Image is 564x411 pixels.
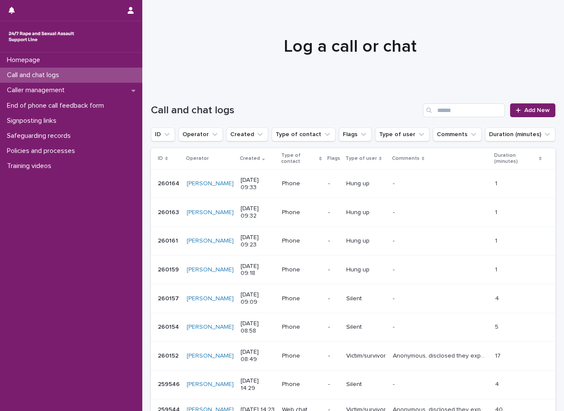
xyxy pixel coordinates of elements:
[510,103,555,117] a: Add New
[241,291,275,306] p: [DATE] 09:09
[282,295,321,302] p: Phone
[328,381,339,388] p: -
[3,56,47,64] p: Homepage
[328,295,339,302] p: -
[346,209,386,216] p: Hung up
[3,102,111,110] p: End of phone call feedback form
[3,132,78,140] p: Safeguarding records
[433,128,482,141] button: Comments
[328,266,339,274] p: -
[393,293,396,302] p: -
[282,209,321,216] p: Phone
[328,352,339,360] p: -
[151,169,555,198] tr: 260164260164 [PERSON_NAME] [DATE] 09:33Phone-Hung up-- 11
[187,209,234,216] a: [PERSON_NAME]
[327,154,340,163] p: Flags
[393,379,396,388] p: -
[151,128,175,141] button: ID
[158,154,163,163] p: ID
[151,370,555,399] tr: 259546259546 [PERSON_NAME] [DATE] 14:29Phone-Silent-- 44
[346,295,386,302] p: Silent
[179,128,223,141] button: Operator
[393,351,490,360] p: Anonymous, disclosed they experienced S.V by dad when they were 5. Visitor explored feelings arou...
[3,117,63,125] p: Signposting links
[158,293,181,302] p: 260157
[7,28,76,45] img: rhQMoQhaT3yELyF149Cw
[151,342,555,371] tr: 260152260152 [PERSON_NAME] [DATE] 08:49Phone-Victim/survivorAnonymous, disclosed they experienced...
[495,351,502,360] p: 17
[3,86,72,94] p: Caller management
[495,236,499,245] p: 1
[241,263,275,277] p: [DATE] 09:18
[524,107,550,113] span: Add New
[393,207,396,216] p: -
[158,236,180,245] p: 260161
[345,154,377,163] p: Type of user
[393,322,396,331] p: -
[375,128,429,141] button: Type of user
[241,205,275,220] p: [DATE] 09:32
[485,128,555,141] button: Duration (minutes)
[187,324,234,331] a: [PERSON_NAME]
[423,103,505,117] input: Search
[151,255,555,284] tr: 260159260159 [PERSON_NAME] [DATE] 09:18Phone-Hung up-- 11
[3,162,58,170] p: Training videos
[282,180,321,187] p: Phone
[346,266,386,274] p: Hung up
[339,128,372,141] button: Flags
[240,154,260,163] p: Created
[158,322,181,331] p: 260154
[346,237,386,245] p: Hung up
[272,128,335,141] button: Type of contact
[158,351,180,360] p: 260152
[494,151,537,167] p: Duration (minutes)
[187,237,234,245] a: [PERSON_NAME]
[158,379,182,388] p: 259546
[187,381,234,388] a: [PERSON_NAME]
[241,320,275,335] p: [DATE] 08:58
[328,180,339,187] p: -
[282,381,321,388] p: Phone
[282,237,321,245] p: Phone
[151,227,555,255] tr: 260161260161 [PERSON_NAME] [DATE] 09:23Phone-Hung up-- 11
[495,207,499,216] p: 1
[282,352,321,360] p: Phone
[328,324,339,331] p: -
[241,349,275,363] p: [DATE] 08:49
[241,377,275,392] p: [DATE] 14:29
[3,147,82,155] p: Policies and processes
[495,379,501,388] p: 4
[495,322,500,331] p: 5
[3,71,66,79] p: Call and chat logs
[241,177,275,191] p: [DATE] 09:33
[281,151,317,167] p: Type of contact
[346,180,386,187] p: Hung up
[393,178,396,187] p: -
[187,266,234,274] a: [PERSON_NAME]
[346,381,386,388] p: Silent
[158,178,181,187] p: 260164
[151,284,555,313] tr: 260157260157 [PERSON_NAME] [DATE] 09:09Phone-Silent-- 44
[241,234,275,249] p: [DATE] 09:23
[151,104,420,117] h1: Call and chat logs
[151,36,549,57] h1: Log a call or chat
[282,324,321,331] p: Phone
[187,295,234,302] a: [PERSON_NAME]
[392,154,420,163] p: Comments
[328,209,339,216] p: -
[226,128,268,141] button: Created
[346,324,386,331] p: Silent
[158,265,181,274] p: 260159
[495,293,501,302] p: 4
[495,178,499,187] p: 1
[282,266,321,274] p: Phone
[393,265,396,274] p: -
[187,180,234,187] a: [PERSON_NAME]
[187,352,234,360] a: [PERSON_NAME]
[186,154,209,163] p: Operator
[151,313,555,342] tr: 260154260154 [PERSON_NAME] [DATE] 08:58Phone-Silent-- 55
[346,352,386,360] p: Victim/survivor
[328,237,339,245] p: -
[158,207,181,216] p: 260163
